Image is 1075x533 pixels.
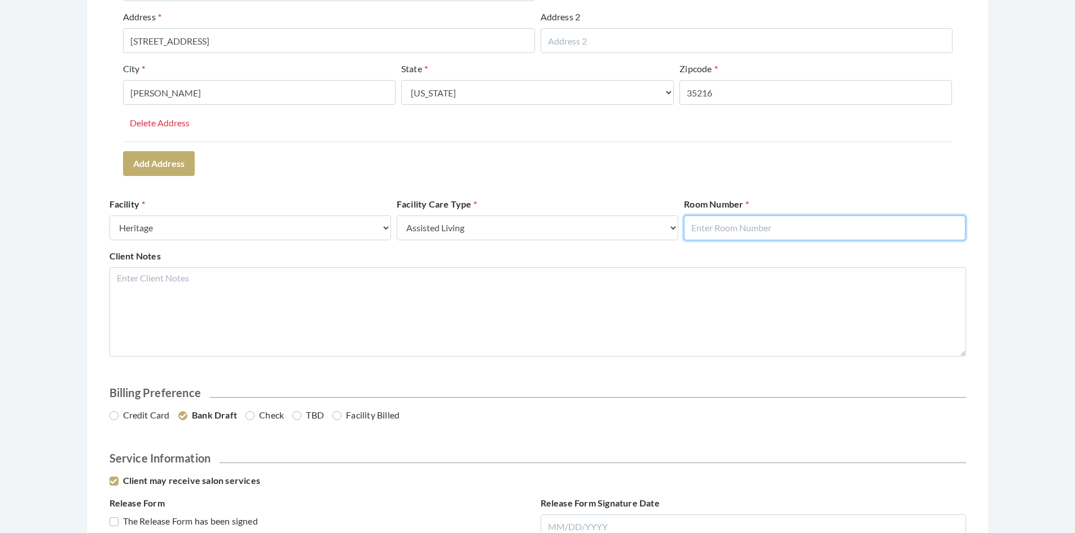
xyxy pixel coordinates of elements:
input: Enter Room Number [684,215,966,240]
label: TBD [292,408,324,422]
input: Zipcode [679,80,952,105]
label: Address 2 [541,10,581,24]
label: Facility Care Type [397,197,477,211]
label: Client Notes [109,249,161,263]
label: Client may receive salon services [109,474,261,487]
button: Delete Address [123,114,196,132]
label: Room Number [684,197,749,211]
input: City [123,80,396,105]
label: Release Form [109,496,165,510]
label: City [123,62,146,76]
label: Check [245,408,284,422]
label: The Release Form has been signed [109,514,258,528]
label: State [401,62,428,76]
label: Facility [109,197,146,211]
button: Add Address [123,151,195,176]
h2: Service Information [109,451,966,465]
label: Release Form Signature Date [541,496,660,510]
label: Zipcode [679,62,718,76]
input: Address 2 [541,28,953,53]
h2: Billing Preference [109,386,966,399]
label: Bank Draft [178,408,237,422]
label: Credit Card [109,408,170,422]
label: Address [123,10,162,24]
label: Facility Billed [332,408,400,422]
input: Address [123,28,535,53]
